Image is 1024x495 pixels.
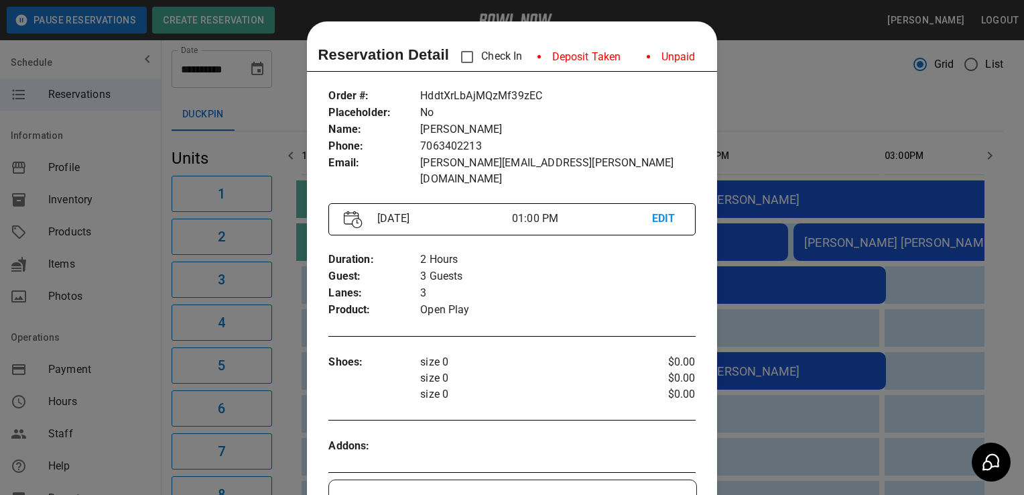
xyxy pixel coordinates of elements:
p: EDIT [652,211,680,227]
p: size 0 [420,370,634,386]
p: [DATE] [372,211,512,227]
p: No [420,105,695,121]
p: Shoes : [328,354,420,371]
p: Phone : [328,138,420,155]
p: Check In [453,43,522,71]
p: size 0 [420,354,634,370]
p: $0.00 [634,354,695,370]
p: 3 Guests [420,268,695,285]
p: Addons : [328,438,420,455]
p: Email : [328,155,420,172]
p: 01:00 PM [512,211,652,227]
p: [PERSON_NAME] [420,121,695,138]
p: Lanes : [328,285,420,302]
p: Open Play [420,302,695,319]
p: 2 Hours [420,252,695,268]
p: 3 [420,285,695,302]
p: Reservation Detail [318,44,449,66]
p: HddtXrLbAjMQzMf39zEC [420,88,695,105]
li: Deposit Taken [527,44,632,70]
p: Placeholder : [328,105,420,121]
p: $0.00 [634,370,695,386]
p: Name : [328,121,420,138]
p: Duration : [328,252,420,268]
p: Guest : [328,268,420,285]
p: $0.00 [634,386,695,402]
img: Vector [344,211,363,229]
p: 7063402213 [420,138,695,155]
p: size 0 [420,386,634,402]
p: Order # : [328,88,420,105]
p: Product : [328,302,420,319]
li: Unpaid [636,44,706,70]
p: [PERSON_NAME][EMAIL_ADDRESS][PERSON_NAME][DOMAIN_NAME] [420,155,695,187]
